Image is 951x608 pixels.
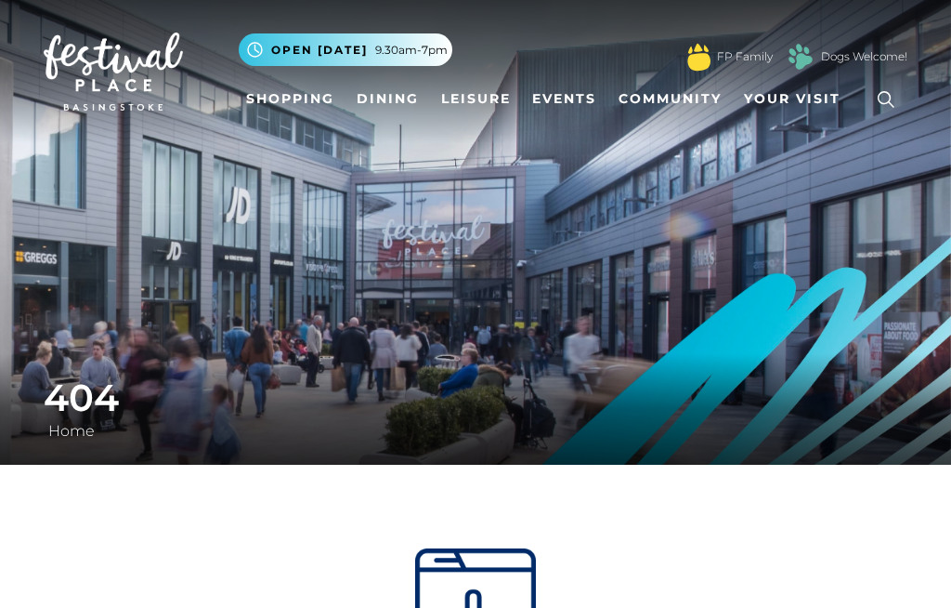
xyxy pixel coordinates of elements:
[44,376,907,420] h1: 404
[434,82,518,116] a: Leisure
[239,82,342,116] a: Shopping
[239,33,452,66] button: Open [DATE] 9.30am-7pm
[271,42,368,59] span: Open [DATE]
[525,82,604,116] a: Events
[717,48,773,65] a: FP Family
[611,82,729,116] a: Community
[375,42,448,59] span: 9.30am-7pm
[821,48,907,65] a: Dogs Welcome!
[44,33,183,111] img: Festival Place Logo
[349,82,426,116] a: Dining
[744,89,840,109] span: Your Visit
[736,82,857,116] a: Your Visit
[44,422,99,440] a: Home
